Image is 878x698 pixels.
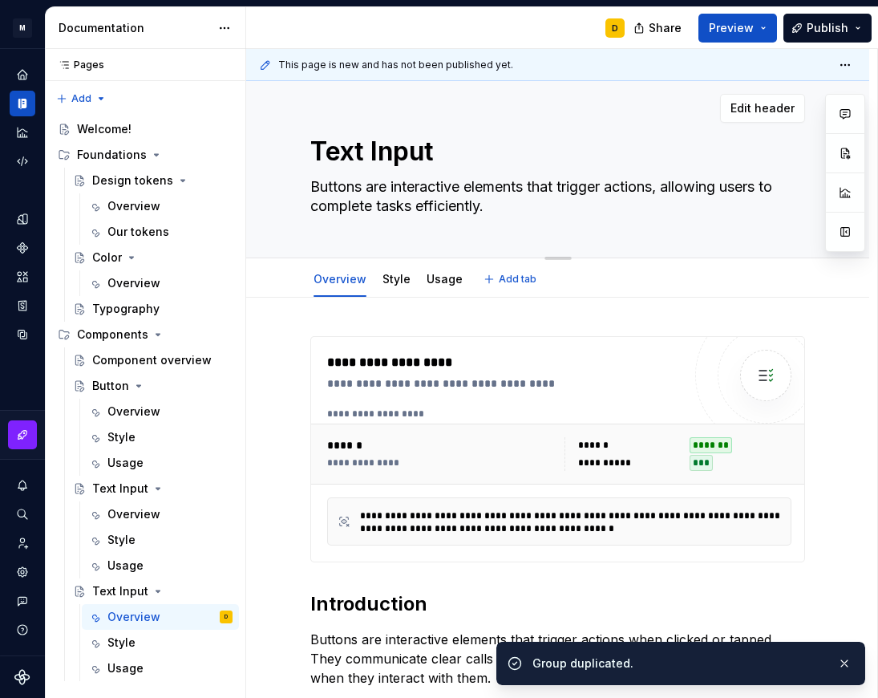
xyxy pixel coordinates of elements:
div: Text Input [92,583,148,599]
div: Overview [107,275,160,291]
a: Component overview [67,347,239,373]
button: Publish [783,14,872,43]
a: Data sources [10,322,35,347]
span: Share [649,20,682,36]
a: Text Input [67,476,239,501]
p: Buttons are interactive elements that trigger actions when clicked or tapped. They communicate cl... [310,630,805,688]
a: Components [10,235,35,261]
textarea: Text Input [307,132,802,171]
a: Style [382,272,411,286]
div: Usage [107,558,144,574]
a: Text Input [67,578,239,604]
a: Welcome! [51,116,239,142]
a: Overview [314,272,366,286]
div: Button [92,378,129,394]
button: Contact support [10,588,35,614]
div: Text Input [92,481,148,497]
button: Edit header [720,94,805,123]
a: Code automation [10,148,35,174]
div: D [225,609,228,625]
div: Style [107,429,136,445]
div: Foundations [77,147,147,163]
div: Pages [51,59,104,71]
div: Usage [420,262,469,295]
div: Design tokens [92,172,173,189]
div: Overview [107,198,160,214]
a: Overview [82,399,239,424]
a: Settings [10,559,35,585]
svg: Supernova Logo [14,669,30,685]
a: Design tokens [10,206,35,232]
a: Documentation [10,91,35,116]
button: Search ⌘K [10,501,35,527]
button: M [3,10,42,45]
span: Add tab [499,273,536,286]
div: Style [107,532,136,548]
a: Storybook stories [10,293,35,319]
div: D [612,22,618,34]
a: Typography [67,296,239,322]
button: Share [625,14,692,43]
button: Add tab [479,268,544,290]
a: Style [82,527,239,553]
a: Usage [82,553,239,578]
a: Overview [82,270,239,296]
span: Preview [709,20,754,36]
a: Usage [82,450,239,476]
div: Style [376,262,417,295]
div: Components [77,327,148,343]
div: Typography [92,301,160,317]
a: Button [67,373,239,399]
a: Home [10,62,35,87]
a: Assets [10,264,35,290]
button: Preview [698,14,777,43]
div: Overview [107,506,160,522]
div: Usage [107,660,144,676]
h2: Introduction [310,591,805,617]
div: Documentation [59,20,210,36]
div: Color [92,250,122,266]
div: Page tree [51,116,239,681]
a: Style [82,424,239,450]
a: Our tokens [82,219,239,245]
textarea: Buttons are interactive elements that trigger actions, allowing users to complete tasks efficiently. [307,174,802,219]
div: Overview [107,404,160,420]
span: This page is new and has not been published yet. [278,59,513,71]
a: Style [82,630,239,655]
a: Analytics [10,120,35,145]
div: Group duplicated. [532,655,824,672]
div: Component overview [92,352,212,368]
a: OverviewD [82,604,239,630]
div: Components [51,322,239,347]
a: Overview [82,193,239,219]
div: Usage [107,455,144,471]
div: Overview [107,609,160,625]
button: Notifications [10,473,35,498]
span: Edit header [730,100,795,116]
a: Color [67,245,239,270]
div: Welcome! [77,121,131,137]
span: Add [71,92,91,105]
a: Usage [427,272,463,286]
a: Design tokens [67,168,239,193]
a: Overview [82,501,239,527]
span: Publish [807,20,848,36]
a: Invite team [10,530,35,556]
div: Overview [307,262,373,295]
div: M [13,18,32,38]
